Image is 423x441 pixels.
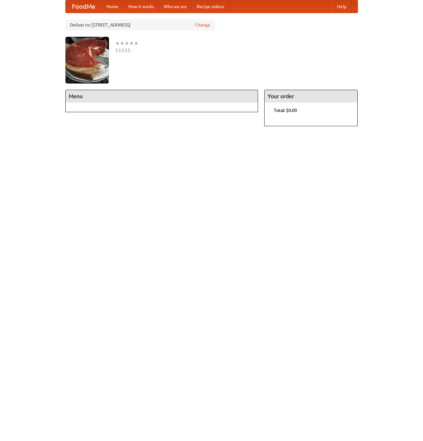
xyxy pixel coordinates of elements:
li: ★ [115,40,120,47]
li: ★ [129,40,134,47]
a: Change [195,22,210,28]
li: $ [128,47,131,54]
a: Recipe videos [192,0,229,13]
img: angular.jpg [65,37,109,84]
h4: Your order [265,90,357,103]
li: ★ [134,40,139,47]
a: Home [101,0,123,13]
a: Help [332,0,351,13]
div: Deliver to: [STREET_ADDRESS] [65,19,215,31]
li: $ [125,47,128,54]
a: Who we are [159,0,192,13]
li: $ [115,47,118,54]
li: $ [121,47,125,54]
li: $ [118,47,121,54]
li: ★ [120,40,125,47]
a: FoodMe [66,0,101,13]
li: ★ [125,40,129,47]
a: How it works [123,0,159,13]
b: Total: $0.00 [274,108,297,113]
h4: Menu [66,90,258,103]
